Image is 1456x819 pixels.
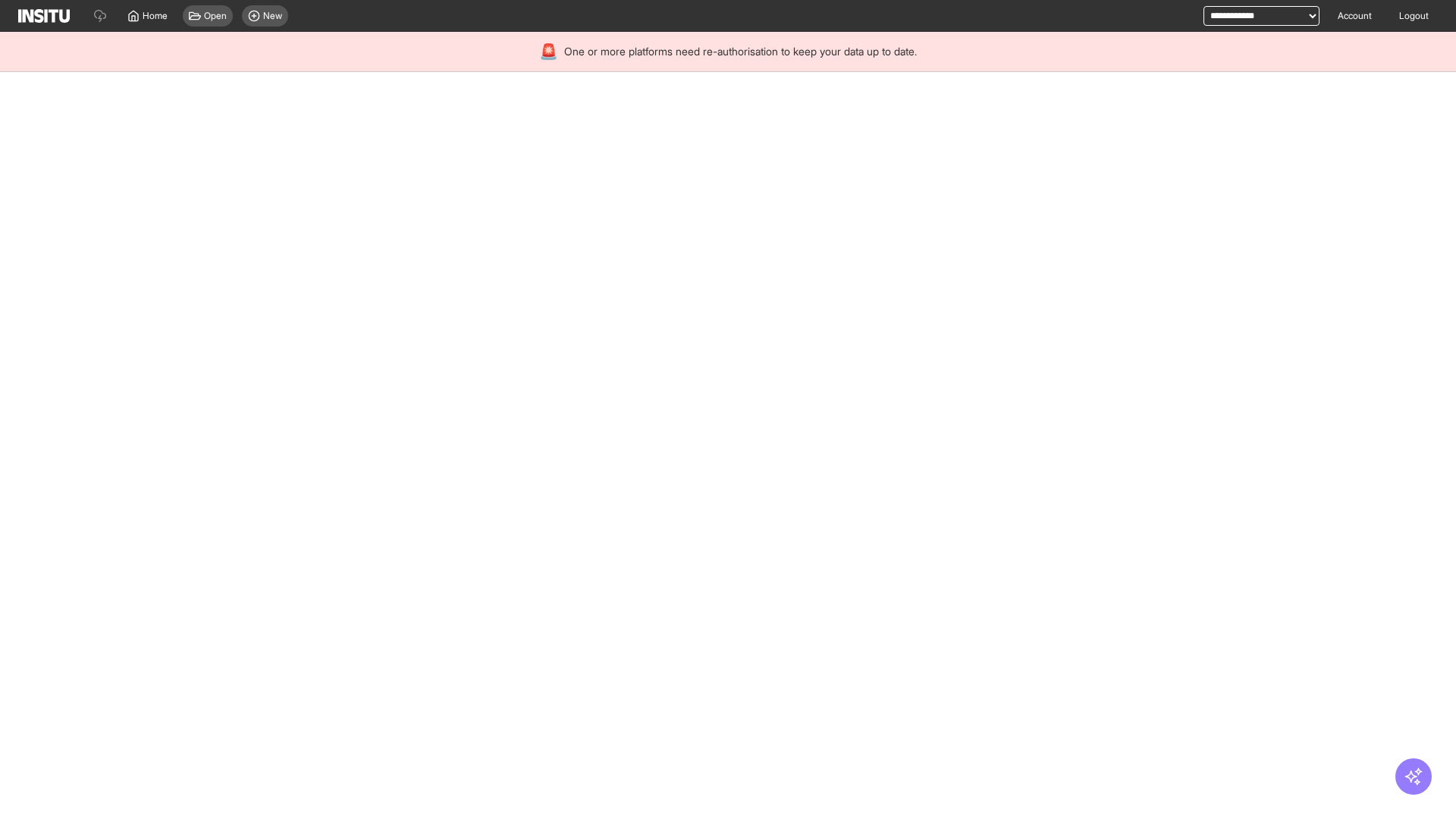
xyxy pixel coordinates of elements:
[143,10,168,22] span: Home
[539,41,558,62] div: 🚨
[564,44,917,59] span: One or more platforms need re-authorisation to keep your data up to date.
[263,10,282,22] span: New
[18,9,70,23] img: Logo
[204,10,227,22] span: Open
